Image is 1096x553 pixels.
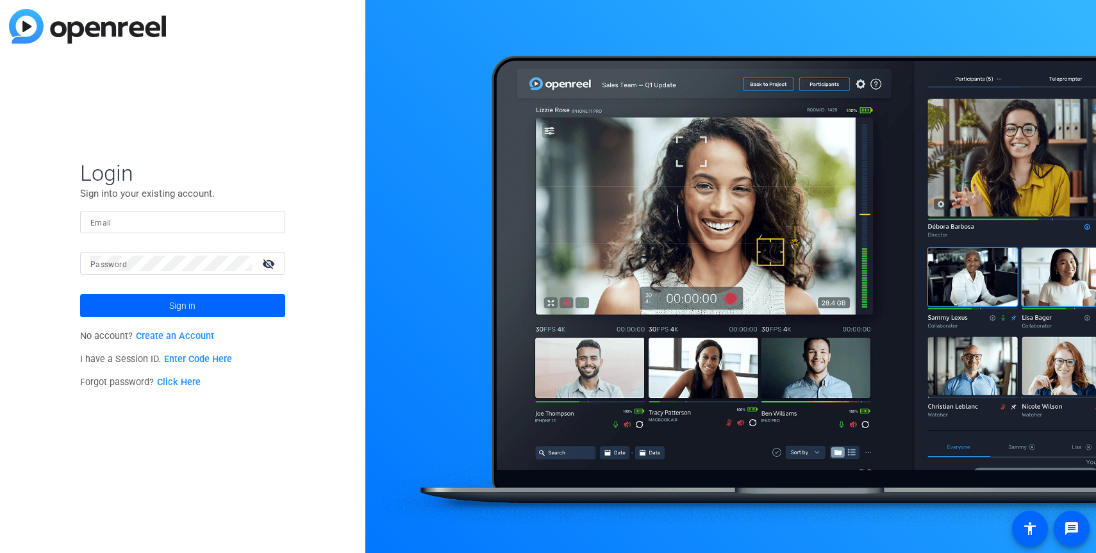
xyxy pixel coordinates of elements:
[254,254,285,273] mat-icon: visibility_off
[80,186,285,201] p: Sign into your existing account.
[1064,521,1079,536] mat-icon: message
[80,160,285,186] span: Login
[90,214,275,229] input: Enter Email Address
[136,331,214,342] a: Create an Account
[90,260,127,269] mat-label: Password
[80,377,201,388] span: Forgot password?
[9,9,166,44] img: blue-gradient.svg
[169,290,195,322] span: Sign in
[80,354,232,365] span: I have a Session ID.
[90,219,112,227] mat-label: Email
[80,294,285,317] button: Sign in
[164,354,232,365] a: Enter Code Here
[80,331,214,342] span: No account?
[157,377,201,388] a: Click Here
[1022,521,1038,536] mat-icon: accessibility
